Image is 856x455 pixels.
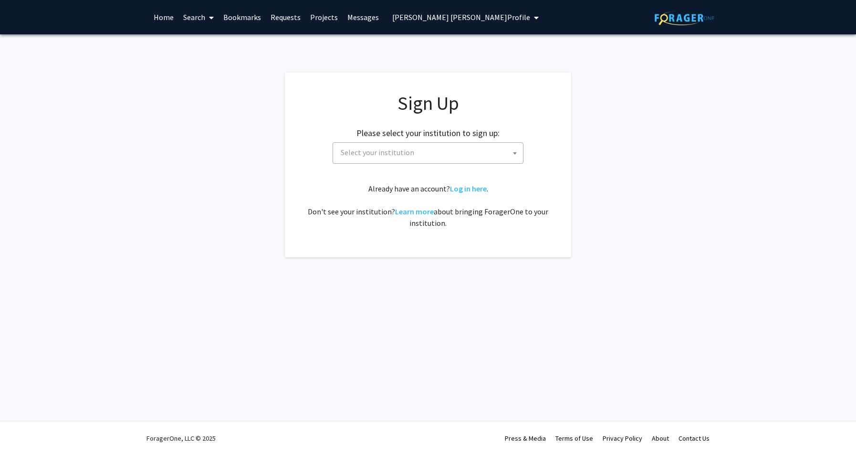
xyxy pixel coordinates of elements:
[304,92,552,115] h1: Sign Up
[219,0,266,34] a: Bookmarks
[603,434,642,443] a: Privacy Policy
[450,184,487,193] a: Log in here
[266,0,305,34] a: Requests
[178,0,219,34] a: Search
[343,0,384,34] a: Messages
[655,11,714,25] img: ForagerOne Logo
[652,434,669,443] a: About
[356,128,500,138] h2: Please select your institution to sign up:
[304,183,552,229] div: Already have an account? . Don't see your institution? about bringing ForagerOne to your institut...
[341,148,414,157] span: Select your institution
[146,422,216,455] div: ForagerOne, LLC © 2025
[555,434,593,443] a: Terms of Use
[505,434,546,443] a: Press & Media
[392,12,530,22] span: [PERSON_NAME] [PERSON_NAME] Profile
[679,434,710,443] a: Contact Us
[305,0,343,34] a: Projects
[149,0,178,34] a: Home
[333,142,523,164] span: Select your institution
[337,143,523,162] span: Select your institution
[395,207,434,216] a: Learn more about bringing ForagerOne to your institution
